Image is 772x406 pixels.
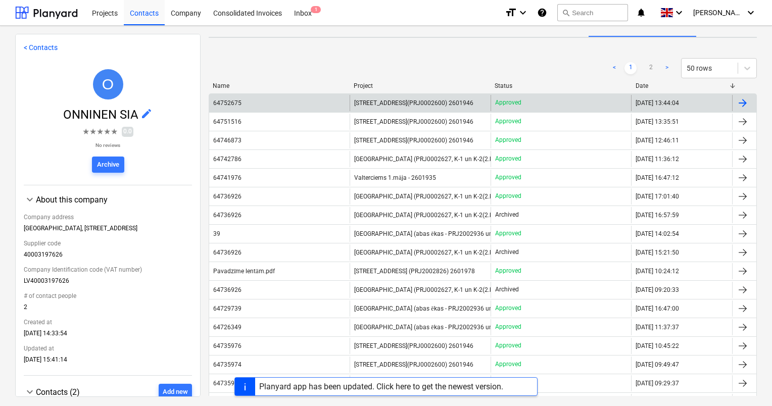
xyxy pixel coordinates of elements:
[102,76,114,92] span: O
[213,193,242,200] div: 64736926
[636,193,679,200] div: [DATE] 17:01:40
[24,193,192,206] div: About this company
[213,249,242,256] div: 64736926
[636,268,679,275] div: [DATE] 10:24:12
[92,157,124,173] button: Archive
[24,341,192,356] div: Updated at
[354,268,475,275] span: Stendes iela 8, E2 (PRJ2002826) 2601978
[24,236,192,251] div: Supplier code
[636,137,679,144] div: [DATE] 12:46:11
[140,108,153,120] span: edit
[636,174,679,181] div: [DATE] 16:47:12
[562,9,570,17] span: search
[636,99,679,107] div: [DATE] 13:44:04
[24,193,36,206] span: keyboard_arrow_down
[63,108,140,122] span: ONNINEN SIA
[213,212,242,219] div: 64736926
[636,305,679,312] div: [DATE] 16:47:00
[495,82,628,89] div: Status
[636,7,646,19] i: notifications
[495,211,519,219] p: Archived
[354,324,558,331] span: Nīcgales iela (abas ēkas - PRJ2002936 un PRJ2002937) 2601965
[354,305,558,313] span: Nīcgales iela (abas ēkas - PRJ2002936 un PRJ2002937) 2601965
[96,126,104,138] span: ★
[354,342,473,349] span: Vienības gatve 24, E1 ēka(PRJ0002600) 2601946
[636,82,729,89] div: Date
[24,356,192,367] div: [DATE] 15:41:14
[213,174,242,181] div: 64741976
[24,251,192,262] div: 40003197626
[495,360,521,369] p: Approved
[36,195,192,205] div: About this company
[259,382,503,391] div: Planyard app has been updated. Click here to get the newest version.
[624,62,637,74] a: Page 1 is your current page
[104,126,111,138] span: ★
[354,137,473,144] span: Vienības gatve 24, E1 ēka(PRJ0002600) 2601946
[495,323,521,331] p: Approved
[495,136,521,144] p: Approved
[82,126,89,138] span: ★
[213,286,242,293] div: 64736926
[721,358,772,406] iframe: Chat Widget
[608,62,620,74] a: Previous page
[495,304,521,313] p: Approved
[495,229,521,238] p: Approved
[745,7,757,19] i: keyboard_arrow_down
[636,156,679,163] div: [DATE] 11:36:12
[354,193,531,200] span: Tumes iela (PRJ0002627, K-1 un K-2(2.kārta) 2601960
[495,285,519,294] p: Archived
[636,286,679,293] div: [DATE] 09:20:33
[693,9,744,17] span: [PERSON_NAME]
[89,126,96,138] span: ★
[495,192,521,200] p: Approved
[354,361,473,368] span: Vienības gatve 24, E1 ēka(PRJ0002600) 2601946
[24,277,192,288] div: LV40003197626
[495,341,521,350] p: Approved
[636,342,679,349] div: [DATE] 10:45:22
[354,174,436,182] span: Valterciems 1.māja - 2601935
[24,262,192,277] div: Company Identification code (VAT number)
[495,173,521,182] p: Approved
[213,305,242,312] div: 64729739
[636,118,679,125] div: [DATE] 13:35:51
[93,69,123,99] div: ONNINEN
[82,142,133,148] p: No reviews
[24,288,192,303] div: # of contact people
[213,137,242,144] div: 64746873
[24,210,192,225] div: Company address
[505,7,517,19] i: format_size
[354,82,487,89] div: Project
[495,117,521,126] p: Approved
[354,99,473,107] span: Vienības gatve 24, E1 ēka(PRJ0002600) 2601946
[24,330,192,341] div: [DATE] 14:33:54
[213,156,242,163] div: 64742786
[636,324,679,331] div: [DATE] 11:37:37
[311,6,321,13] span: 1
[122,127,133,136] span: 0.0
[354,249,531,257] span: Tumes iela (PRJ0002627, K-1 un K-2(2.kārta) 2601960
[636,249,679,256] div: [DATE] 15:21:50
[213,118,242,125] div: 64751516
[354,212,531,219] span: Tumes iela (PRJ0002627, K-1 un K-2(2.kārta) 2601960
[495,248,519,257] p: Archived
[213,361,242,368] div: 64735974
[645,62,657,74] a: Page 2
[213,342,242,349] div: 64735976
[495,98,521,107] p: Approved
[354,118,473,125] span: Vienības gatve 24, E1 ēka(PRJ0002600) 2601946
[213,324,242,331] div: 64726349
[111,126,118,138] span: ★
[354,286,531,294] span: Tumes iela (PRJ0002627, K-1 un K-2(2.kārta) 2601960
[673,7,685,19] i: keyboard_arrow_down
[495,267,521,275] p: Approved
[636,212,679,219] div: [DATE] 16:57:59
[354,230,558,238] span: Nīcgales iela (abas ēkas - PRJ2002936 un PRJ2002937) 2601965
[24,303,192,315] div: 2
[24,206,192,367] div: About this company
[495,155,521,163] p: Approved
[213,82,346,89] div: Name
[97,159,119,171] div: Archive
[213,230,220,237] div: 39
[213,268,275,275] div: Pavadzīme lentām.pdf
